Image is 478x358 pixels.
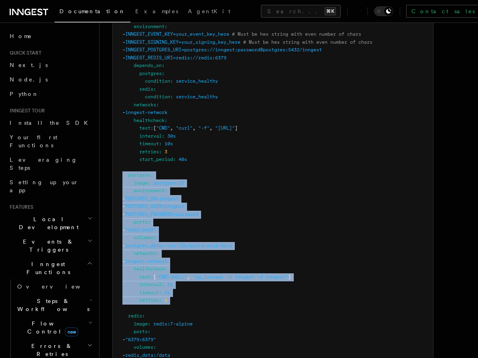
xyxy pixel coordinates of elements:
[198,125,210,131] span: "-f"
[148,219,151,225] span: :
[10,76,48,83] span: Node.js
[10,62,48,68] span: Next.js
[128,172,151,178] span: postgres
[325,7,336,15] kbd: ⌘K
[170,125,173,131] span: ,
[125,196,179,201] span: POSTGRES_DB=inngest
[139,71,162,76] span: postgres
[165,188,167,193] span: :
[125,55,226,61] span: INNGEST_REDIS_URI=redis://redis:6379
[6,260,87,276] span: Inngest Functions
[6,50,41,56] span: Quick start
[151,274,153,280] span: :
[156,274,187,280] span: "CMD-SHELL"
[6,116,94,130] a: Install the SDK
[162,71,165,76] span: :
[148,180,151,186] span: :
[187,274,190,280] span: ,
[14,342,87,358] span: Errors & Retries
[159,149,162,155] span: :
[243,39,372,45] span: # Must be hex string with even number of chars
[159,141,162,146] span: :
[156,102,159,108] span: :
[125,47,322,53] span: INNGEST_POSTGRES_URI=postgres://inngest:password@postgres:5432/inngest
[159,297,162,303] span: :
[162,282,165,287] span: :
[122,352,125,358] span: -
[156,125,170,131] span: "CMD"
[210,125,212,131] span: ,
[6,108,45,114] span: Inngest tour
[139,141,159,146] span: timeout
[122,212,125,217] span: -
[10,157,77,171] span: Leveraging Steps
[125,352,170,358] span: redis_data:/data
[188,8,230,14] span: AgentKit
[261,5,341,18] button: Search...⌘K
[134,344,153,350] span: volumes
[130,2,183,22] a: Examples
[10,120,93,126] span: Install the SDK
[151,125,153,131] span: :
[134,219,148,225] span: ports
[165,141,173,146] span: 10s
[125,31,229,37] span: INNGEST_EVENT_KEY=your_event_key_here
[134,63,162,68] span: depends_on
[151,172,153,178] span: :
[6,238,87,254] span: Events & Triggers
[153,344,156,350] span: :
[176,78,218,84] span: service_healthy
[6,153,94,175] a: Leveraging Steps
[153,274,156,280] span: [
[125,243,232,248] span: postgres_data:/var/lib/postgresql/data
[173,157,176,162] span: :
[139,274,151,280] span: test
[176,125,193,131] span: "curl"
[122,203,125,209] span: -
[125,337,156,342] span: "6379:6379"
[6,29,94,43] a: Home
[122,196,125,201] span: -
[125,212,198,217] span: POSTGRES_PASSWORD=password
[134,102,156,108] span: networks
[55,2,130,22] a: Documentation
[162,133,165,139] span: :
[122,110,125,115] span: -
[134,321,148,327] span: image
[6,58,94,72] a: Next.js
[134,180,148,186] span: image
[10,134,57,148] span: Your first Functions
[179,157,187,162] span: 40s
[6,175,94,197] a: Setting up your app
[156,250,159,256] span: :
[134,118,165,123] span: healthcheck
[170,78,173,84] span: :
[17,283,100,290] span: Overview
[122,258,125,264] span: -
[125,110,167,115] span: inngest-network
[165,118,167,123] span: :
[134,235,153,240] span: volumes
[139,133,162,139] span: interval
[122,31,125,37] span: -
[14,297,89,313] span: Steps & Workflows
[6,234,94,257] button: Events & Triggers
[165,266,167,272] span: :
[167,133,176,139] span: 30s
[6,212,94,234] button: Local Development
[288,274,291,280] span: ]
[134,250,156,256] span: networks
[59,8,126,14] span: Documentation
[139,125,151,131] span: test
[153,125,156,131] span: [
[165,24,167,29] span: :
[139,86,153,92] span: redis
[176,94,218,100] span: service_healthy
[134,266,165,272] span: healthcheck
[6,87,94,101] a: Python
[139,157,173,162] span: start_period
[125,227,156,233] span: "5432:5432"
[10,179,79,193] span: Setting up your app
[153,235,156,240] span: :
[162,63,165,68] span: :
